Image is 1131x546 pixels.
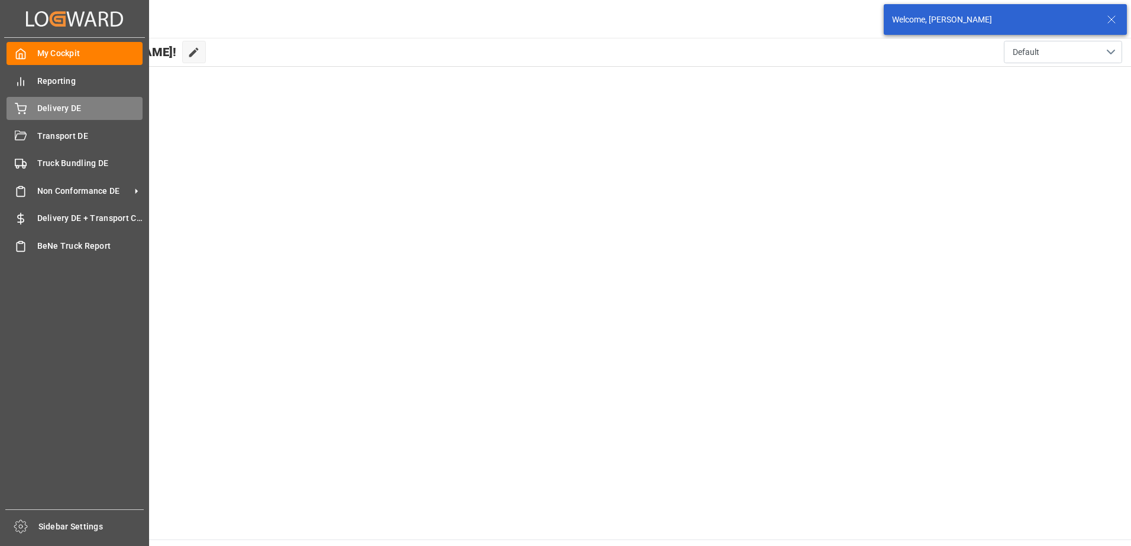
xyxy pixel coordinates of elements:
span: Non Conformance DE [37,185,131,197]
span: Delivery DE + Transport Cost [37,212,143,225]
span: My Cockpit [37,47,143,60]
a: My Cockpit [7,42,143,65]
a: Delivery DE [7,97,143,120]
span: Default [1013,46,1039,58]
span: BeNe Truck Report [37,240,143,252]
span: Sidebar Settings [38,521,144,533]
button: open menu [1004,41,1122,63]
a: Delivery DE + Transport Cost [7,207,143,230]
a: Truck Bundling DE [7,152,143,175]
a: Reporting [7,69,143,92]
a: BeNe Truck Report [7,234,143,257]
span: Hello [PERSON_NAME]! [49,41,176,63]
a: Transport DE [7,124,143,147]
span: Truck Bundling DE [37,157,143,170]
div: Welcome, [PERSON_NAME] [892,14,1096,26]
span: Delivery DE [37,102,143,115]
span: Reporting [37,75,143,87]
span: Transport DE [37,130,143,142]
